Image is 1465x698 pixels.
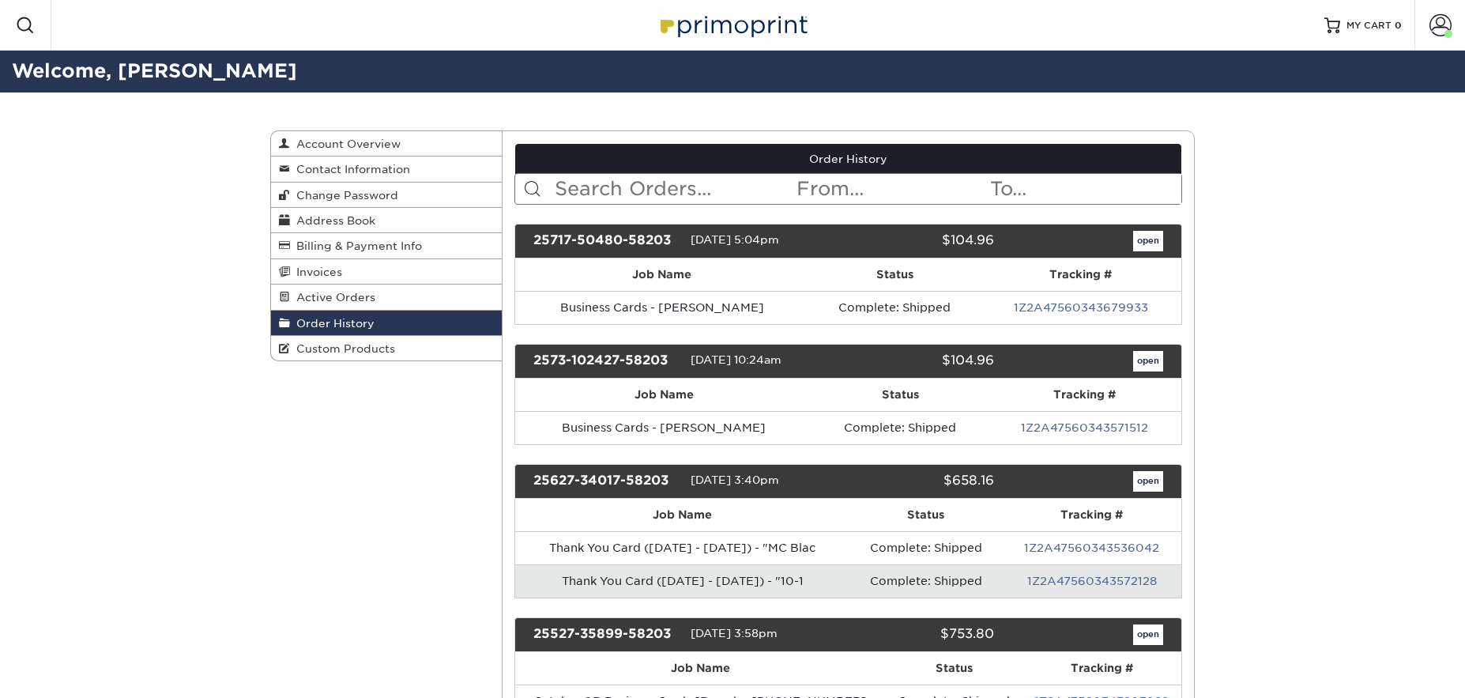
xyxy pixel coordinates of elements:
span: Contact Information [290,163,410,175]
div: 2573-102427-58203 [522,351,691,372]
td: Business Cards - [PERSON_NAME] [515,291,809,324]
a: open [1133,351,1163,372]
td: Thank You Card ([DATE] - [DATE]) - "10-1 [515,564,850,598]
img: Primoprint [653,8,812,42]
span: [DATE] 3:40pm [691,474,779,486]
a: Invoices [271,259,502,285]
span: Billing & Payment Info [290,240,422,252]
a: 1Z2A47560343536042 [1024,541,1159,554]
a: open [1133,231,1163,251]
span: 0 [1395,20,1402,31]
td: Complete: Shipped [809,291,981,324]
span: [DATE] 3:58pm [691,627,778,640]
span: Invoices [290,266,342,278]
span: Change Password [290,189,398,202]
th: Job Name [515,258,809,291]
th: Job Name [515,652,887,685]
span: Address Book [290,214,375,227]
span: MY CART [1346,19,1392,32]
th: Job Name [515,499,850,531]
a: open [1133,471,1163,492]
input: From... [795,174,988,204]
td: Complete: Shipped [850,531,1002,564]
th: Tracking # [1002,499,1181,531]
div: $104.96 [836,351,1005,372]
th: Status [809,258,981,291]
td: Business Cards - [PERSON_NAME] [515,411,814,444]
a: 1Z2A47560343572128 [1027,575,1157,587]
a: Custom Products [271,336,502,360]
span: Account Overview [290,138,401,150]
td: Thank You Card ([DATE] - [DATE]) - "MC Blac [515,531,850,564]
span: Custom Products [290,342,395,355]
th: Tracking # [1022,652,1181,685]
a: Order History [515,144,1182,174]
a: Account Overview [271,131,502,157]
th: Status [850,499,1002,531]
span: [DATE] 10:24am [691,353,781,366]
a: Order History [271,311,502,336]
div: 25717-50480-58203 [522,231,691,251]
div: $104.96 [836,231,1005,251]
td: Complete: Shipped [813,411,987,444]
a: Contact Information [271,157,502,182]
span: Active Orders [290,291,375,304]
a: 1Z2A47560343679933 [1014,301,1148,314]
input: Search Orders... [553,174,796,204]
a: open [1133,624,1163,645]
input: To... [989,174,1181,204]
a: Address Book [271,208,502,233]
th: Tracking # [987,379,1181,411]
th: Tracking # [981,258,1181,291]
div: $753.80 [836,624,1005,645]
td: Complete: Shipped [850,564,1002,598]
a: 1Z2A47560343571512 [1021,421,1148,434]
a: Change Password [271,183,502,208]
span: [DATE] 5:04pm [691,233,779,246]
span: Order History [290,317,375,330]
th: Status [886,652,1022,685]
div: 25527-35899-58203 [522,624,691,645]
a: Billing & Payment Info [271,233,502,258]
a: Active Orders [271,285,502,310]
div: 25627-34017-58203 [522,471,691,492]
th: Job Name [515,379,814,411]
th: Status [813,379,987,411]
div: $658.16 [836,471,1005,492]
